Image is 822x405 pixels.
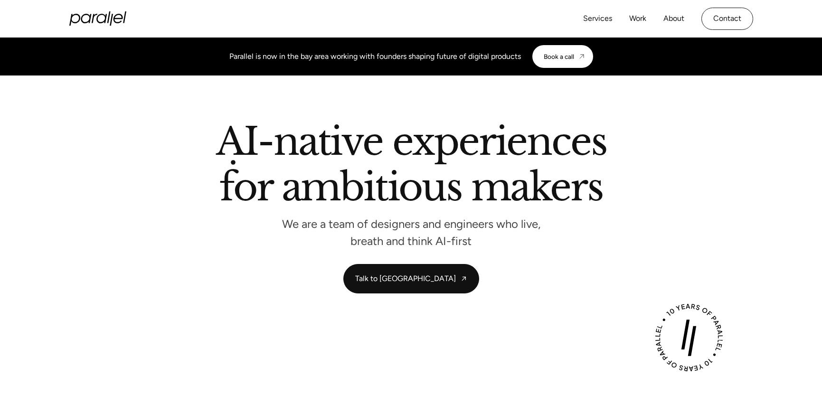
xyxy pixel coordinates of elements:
[229,51,521,62] div: Parallel is now in the bay area working with founders shaping future of digital products
[583,12,612,26] a: Services
[532,45,593,68] a: Book a call
[69,11,126,26] a: home
[701,8,753,30] a: Contact
[544,53,574,60] div: Book a call
[663,12,684,26] a: About
[141,123,682,210] h2: AI-native experiences for ambitious makers
[269,220,554,245] p: We are a team of designers and engineers who live, breath and think AI-first
[578,53,586,60] img: CTA arrow image
[629,12,646,26] a: Work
